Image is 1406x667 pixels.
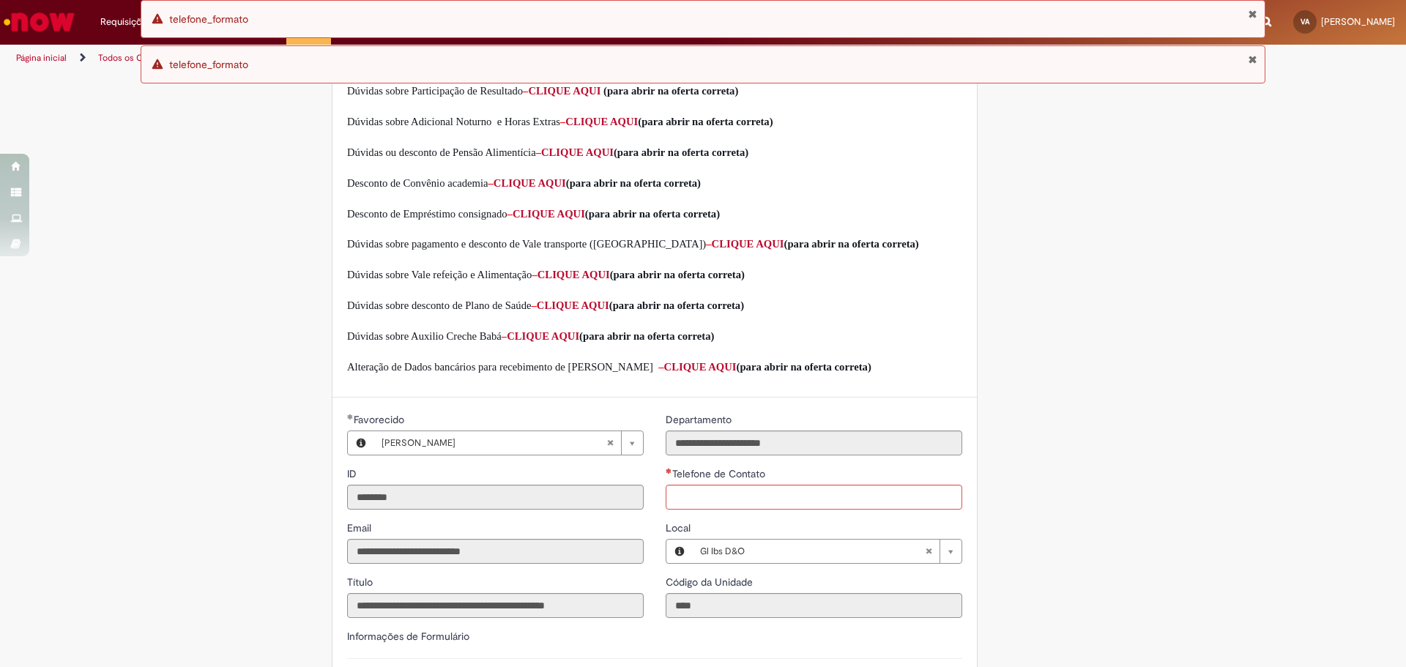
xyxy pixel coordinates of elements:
[541,146,614,158] a: CLIQUE AQUI
[1301,17,1309,26] span: VA
[347,539,644,564] input: Email
[666,431,962,455] input: Departamento
[347,208,507,220] span: Desconto de Empréstimo consignado
[488,177,493,189] span: –
[666,575,756,589] span: Somente leitura - Código da Unidade
[666,468,672,474] span: Necessários
[585,208,720,220] span: (para abrir na oferta correta)
[666,593,962,618] input: Código da Unidade
[347,521,374,534] span: Somente leitura - Email
[347,330,502,342] span: Dúvidas sobre Auxilio Creche Babá
[1248,53,1257,65] button: Fechar Notificação
[523,85,528,97] span: –
[603,85,738,97] span: (para abrir na oferta correta)
[347,177,488,189] span: Desconto de Convênio academia
[347,269,532,280] span: Dúvidas sobre Vale refeição e Alimentação
[347,485,644,510] input: ID
[536,146,541,158] span: –
[610,269,745,280] span: (para abrir na oferta correta)
[347,593,644,618] input: Título
[347,414,354,420] span: Obrigatório Preenchido
[348,431,374,455] button: Favorecido, Visualizar este registro Victoria Antelo
[579,330,714,342] span: (para abrir na oferta correta)
[700,540,925,563] span: Gl Ibs D&O
[347,85,523,97] span: Dúvidas sobre Participação de Resultado
[658,361,663,373] span: –
[11,45,926,72] ul: Trilhas de página
[528,85,600,97] a: CLIQUE AQUI
[169,58,248,71] span: telefone_formato
[784,238,919,250] span: (para abrir na oferta correta)
[706,238,711,250] span: –
[599,431,621,455] abbr: Limpar campo Favorecido
[538,269,610,280] a: CLIQUE AQUI
[672,467,768,480] span: Telefone de Contato
[918,540,940,563] abbr: Limpar campo Local
[100,15,152,29] span: Requisições
[737,361,871,373] span: (para abrir na oferta correta)
[347,466,360,481] label: Somente leitura - ID
[1321,15,1395,28] span: [PERSON_NAME]
[638,116,773,127] span: (para abrir na oferta correta)
[347,361,653,373] span: Alteração de Dados bancários para recebimento de [PERSON_NAME]
[347,630,469,643] label: Informações de Formulário
[537,299,609,311] a: CLIQUE AQUI
[502,330,507,342] span: –
[347,238,706,250] span: Dúvidas sobre pagamento e desconto de Vale transporte ([GEOGRAPHIC_DATA])
[347,146,536,158] span: Dúvidas ou desconto de Pensão Alimentícia
[666,575,756,589] label: Somente leitura - Código da Unidade
[666,485,962,510] input: Telefone de Contato
[347,575,376,589] label: Somente leitura - Título
[494,177,566,189] a: CLIQUE AQUI
[98,52,176,64] a: Todos os Catálogos
[347,116,560,127] span: Dúvidas sobre Adicional Noturno e Horas Extras
[532,299,537,311] span: –
[1248,8,1257,20] button: Fechar Notificação
[666,413,734,426] span: Somente leitura - Departamento
[532,269,537,280] span: –
[566,177,701,189] span: (para abrir na oferta correta)
[664,361,737,373] a: CLIQUE AQUI
[507,208,513,220] span: –
[374,431,643,455] a: [PERSON_NAME]Limpar campo Favorecido
[347,521,374,535] label: Somente leitura - Email
[560,116,565,127] span: –
[666,521,693,534] span: Local
[354,413,407,426] span: Necessários - Favorecido
[666,412,734,427] label: Somente leitura - Departamento
[507,330,579,342] a: CLIQUE AQUI
[693,540,961,563] a: Gl Ibs D&OLimpar campo Local
[347,575,376,589] span: Somente leitura - Título
[513,208,585,220] a: CLIQUE AQUI
[614,146,748,158] span: (para abrir na oferta correta)
[712,238,784,250] a: CLIQUE AQUI
[666,540,693,563] button: Local, Visualizar este registro Gl Ibs D&O
[565,116,638,127] a: CLIQUE AQUI
[609,299,744,311] span: (para abrir na oferta correta)
[382,431,606,455] span: [PERSON_NAME]
[169,12,248,26] span: telefone_formato
[1,7,77,37] img: ServiceNow
[347,299,532,311] span: Dúvidas sobre desconto de Plano de Saúde
[16,52,67,64] a: Página inicial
